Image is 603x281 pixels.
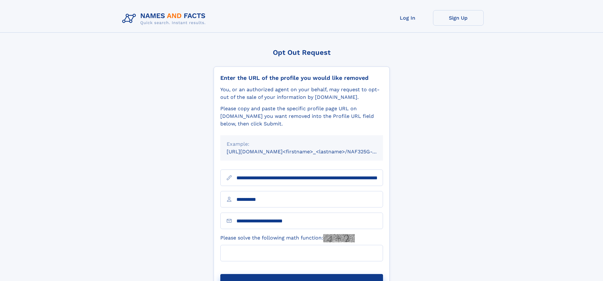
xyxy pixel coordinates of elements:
[120,10,211,27] img: Logo Names and Facts
[220,86,383,101] div: You, or an authorized agent on your behalf, may request to opt-out of the sale of your informatio...
[220,105,383,128] div: Please copy and paste the specific profile page URL on [DOMAIN_NAME] you want removed into the Pr...
[433,10,484,26] a: Sign Up
[227,140,377,148] div: Example:
[227,149,395,155] small: [URL][DOMAIN_NAME]<firstname>_<lastname>/NAF325G-xxxxxxxx
[220,74,383,81] div: Enter the URL of the profile you would like removed
[382,10,433,26] a: Log In
[214,48,390,56] div: Opt Out Request
[220,234,355,242] label: Please solve the following math function:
